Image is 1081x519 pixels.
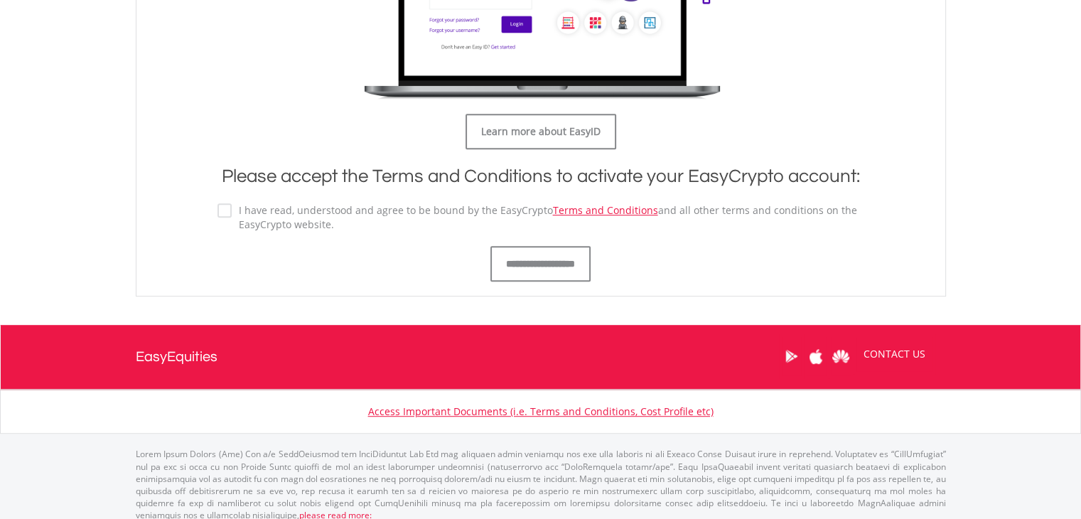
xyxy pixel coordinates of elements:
[779,334,804,378] a: Google Play
[553,203,658,217] a: Terms and Conditions
[829,334,854,378] a: Huawei
[804,334,829,378] a: Apple
[232,203,864,232] label: I have read, understood and agree to be bound by the EasyCrypto and all other terms and condition...
[466,114,616,149] a: Learn more about EasyID
[368,405,714,418] a: Access Important Documents (i.e. Terms and Conditions, Cost Profile etc)
[854,334,935,374] a: CONTACT US
[217,164,864,189] h1: Please accept the Terms and Conditions to activate your EasyCrypto account:
[136,325,217,389] a: EasyEquities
